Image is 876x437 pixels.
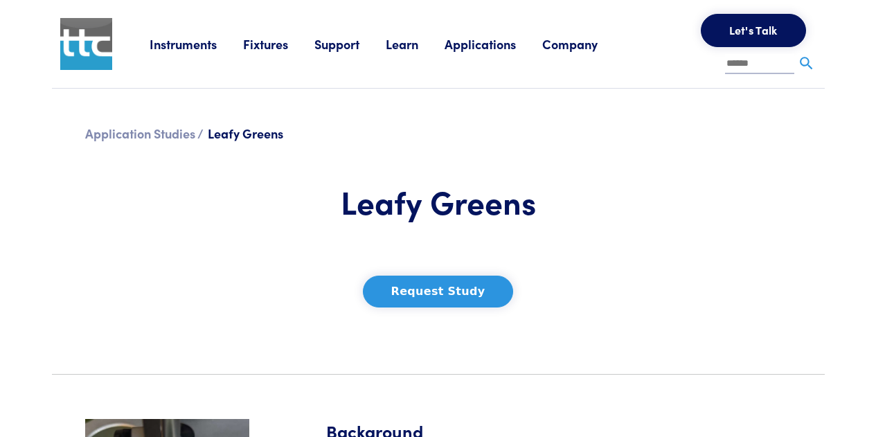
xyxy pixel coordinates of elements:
button: Let's Talk [701,14,806,47]
a: Learn [386,35,445,53]
a: Company [542,35,624,53]
h1: Leafy Greens [266,181,611,222]
img: ttc_logo_1x1_v1.0.png [60,18,112,70]
a: Support [314,35,386,53]
a: Fixtures [243,35,314,53]
span: Leafy Greens [208,125,283,142]
a: Instruments [150,35,243,53]
a: Applications [445,35,542,53]
button: Request Study [363,276,514,307]
a: Application Studies / [85,125,204,142]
